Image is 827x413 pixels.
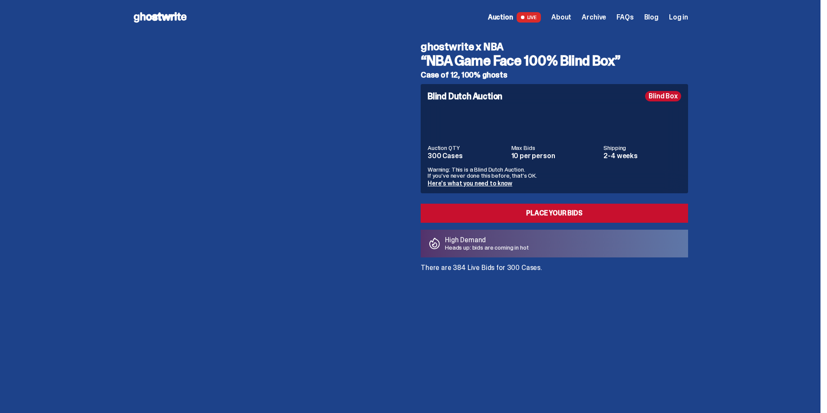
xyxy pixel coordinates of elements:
h5: Case of 12, 100% ghosts [421,71,688,79]
div: Blind Box [645,91,681,101]
span: Auction [488,14,513,21]
a: Place your Bids [421,204,688,223]
dd: 2-4 weeks [603,153,681,159]
p: High Demand [445,237,529,244]
p: Heads up: bids are coming in hot [445,244,529,250]
a: Log in [669,14,688,21]
a: Archive [582,14,606,21]
a: Blog [644,14,659,21]
a: About [551,14,571,21]
a: Auction LIVE [488,12,541,23]
a: FAQs [616,14,633,21]
dt: Shipping [603,145,681,151]
h3: “NBA Game Face 100% Blind Box” [421,54,688,68]
dd: 300 Cases [428,153,506,159]
h4: Blind Dutch Auction [428,92,502,101]
dt: Max Bids [511,145,599,151]
dt: Auction QTY [428,145,506,151]
span: LIVE [517,12,541,23]
a: Here's what you need to know [428,179,512,187]
h4: ghostwrite x NBA [421,42,688,52]
p: Warning: This is a Blind Dutch Auction. If you’ve never done this before, that’s OK. [428,166,681,179]
p: There are 384 Live Bids for 300 Cases. [421,264,688,271]
dd: 10 per person [511,153,599,159]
